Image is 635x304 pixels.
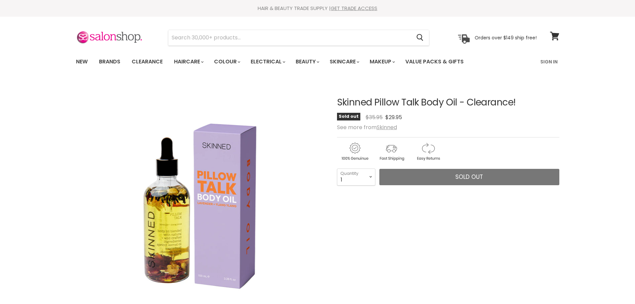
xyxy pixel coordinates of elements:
button: Sold out [379,169,559,186]
input: Search [168,30,411,45]
nav: Main [68,52,568,71]
span: $35.95 [366,113,383,121]
span: See more from [337,123,397,131]
a: Colour [209,55,244,69]
ul: Main menu [71,52,503,71]
a: New [71,55,93,69]
img: genuine.gif [337,141,372,162]
button: Search [411,30,429,45]
span: Sold out [455,173,483,181]
img: returns.gif [410,141,446,162]
a: Electrical [246,55,289,69]
select: Quantity [337,169,375,185]
a: Skinned [377,123,397,131]
a: GET TRADE ACCESS [331,5,377,12]
form: Product [168,30,429,46]
a: Clearance [127,55,168,69]
div: HAIR & BEAUTY TRADE SUPPLY | [68,5,568,12]
span: $29.95 [385,113,402,121]
p: Orders over $149 ship free! [475,34,537,40]
a: Brands [94,55,125,69]
a: Sign In [536,55,562,69]
h1: Skinned Pillow Talk Body Oil - Clearance! [337,97,559,108]
img: shipping.gif [374,141,409,162]
a: Makeup [365,55,399,69]
a: Haircare [169,55,208,69]
a: Value Packs & Gifts [400,55,469,69]
a: Beauty [291,55,323,69]
span: Sold out [337,113,360,120]
a: Skincare [325,55,363,69]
